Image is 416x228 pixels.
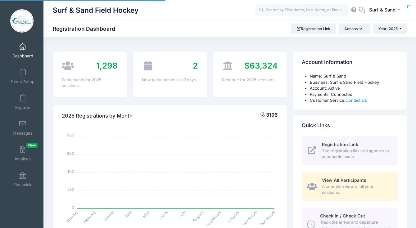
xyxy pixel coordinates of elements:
span: Registration Link [322,142,358,147]
tspan: 920 [67,132,74,138]
li: Business: Surf & Sand Field Hockey [310,79,398,86]
span: New [26,143,38,148]
a: Registration Link The registration link as it appears to your participants. [302,136,398,165]
li: Account: Active [310,85,398,92]
img: Surf & Sand Field Hockey [10,9,34,33]
div: Participants for 2025 sessions [62,77,118,89]
span: 2 [193,61,198,70]
h1: Registration Dashboard [53,25,120,32]
a: Dashboard [8,40,38,61]
h4: Quick Links [302,117,330,134]
tspan: October [226,209,241,224]
tspan: July [178,209,187,219]
tspan: 690 [67,150,74,156]
tspan: May [142,209,151,219]
span: Financials [13,182,32,187]
h4: 2025 Registrations by Month [62,107,133,125]
button: Year: 2025 [373,24,407,34]
tspan: April [124,209,133,219]
button: Actions [339,24,370,34]
tspan: December [259,209,277,227]
tspan: March [103,209,115,222]
div: Revenue for 2025 sessions [222,77,278,83]
a: Event Setup [8,65,38,87]
a: Messages [8,117,38,139]
a: Reports [8,91,38,113]
h4: Account Information [302,54,352,71]
tspan: August [191,209,205,223]
tspan: January [64,209,79,225]
span: View All Participants [322,177,366,183]
span: $63,324 [244,61,278,70]
li: Customer Service: [310,97,398,104]
tspan: November [241,209,259,227]
span: A complete view of all your sessions. [322,184,391,196]
span: Event Setup [11,79,34,84]
tspan: June [159,209,169,220]
h1: Surf & Sand Field Hockey [53,3,138,17]
span: Year: 2025 [378,26,398,31]
span: The registration link as it appears to your participants. [322,148,391,160]
tspan: 230 [67,187,74,192]
a: Contact Us [346,98,367,103]
li: Payments: Connected [310,92,398,98]
span: Invoices [15,156,31,162]
span: Surf & Sand [369,7,396,13]
tspan: 0 [72,205,74,210]
a: Financials [8,168,38,190]
tspan: February [82,209,97,225]
span: Check In / Check Out [320,213,365,218]
a: Registration Link [291,24,336,34]
tspan: 460 [67,168,74,174]
li: Name: Surf & Sand [310,73,398,79]
a: InvoicesNew [8,143,38,164]
input: Search by First Name, Last Name, or Email... [255,4,348,16]
span: 1,298 [96,61,118,70]
span: Reports [15,105,30,110]
a: View All Participants A complete view of all your sessions. [302,172,398,201]
span: 3196 [266,112,278,118]
span: Dashboard [12,53,33,59]
span: Messages [13,131,33,136]
tspan: September [205,209,223,227]
button: Surf & Sand [365,3,407,17]
div: New participants: last 7 days [142,77,198,83]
